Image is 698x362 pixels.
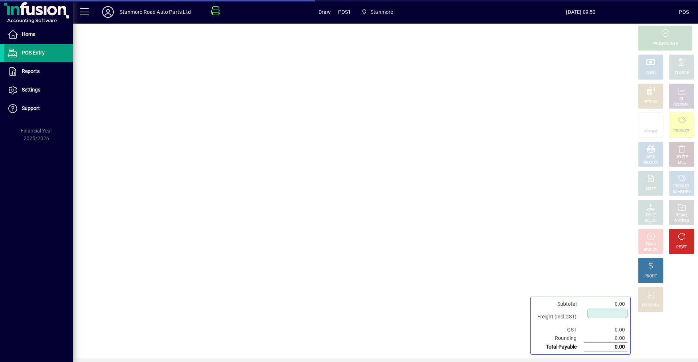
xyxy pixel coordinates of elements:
[645,218,657,224] div: SELECT
[675,70,689,76] div: CHARGE
[646,155,655,160] div: MISC
[584,343,627,351] td: 0.00
[483,6,679,18] span: [DATE] 09:50
[22,31,35,37] span: Home
[534,334,584,343] td: Rounding
[22,68,40,74] span: Reports
[675,155,688,160] div: DELETE
[584,300,627,308] td: 0.00
[644,129,657,134] div: Afterpay
[676,245,687,250] div: RESET
[96,5,120,19] button: Profile
[22,105,40,111] span: Support
[4,99,73,118] a: Support
[370,6,393,18] span: Stanmore
[534,343,584,351] td: Total Payable
[22,50,45,56] span: POS Entry
[674,218,689,224] div: INVOICES
[534,326,584,334] td: GST
[644,247,657,253] div: INVOICE
[338,6,351,18] span: POS1
[679,97,684,102] div: GL
[534,300,584,308] td: Subtotal
[673,184,690,189] div: PRODUCT
[673,189,691,195] div: SUMMARY
[646,187,655,192] div: NOTE
[646,213,656,218] div: PRICE
[645,274,657,279] div: PROFIT
[22,87,40,93] span: Settings
[679,6,689,18] div: POS
[653,41,678,47] div: PROCESS SALE
[534,308,584,326] td: Freight (Incl GST)
[358,5,396,19] span: Stanmore
[120,6,191,18] div: Stanmore Road Auto Parts Ltd
[642,160,659,166] div: PRODUCT
[4,62,73,81] a: Reports
[646,242,655,247] div: HOLD
[675,213,688,218] div: RECALL
[673,129,690,134] div: PRODUCT
[644,99,658,105] div: EFTPOS
[4,25,73,44] a: Home
[318,6,331,18] span: Draw
[584,334,627,343] td: 0.00
[642,303,659,308] div: DISCOUNT
[4,81,73,99] a: Settings
[646,70,655,76] div: CASH
[678,160,685,166] div: LINE
[673,102,690,107] div: ACCOUNT
[584,326,627,334] td: 0.00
